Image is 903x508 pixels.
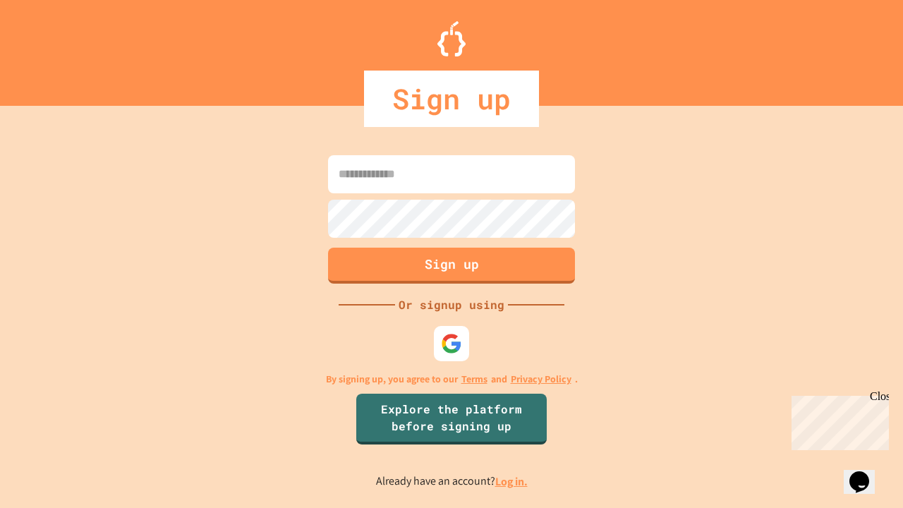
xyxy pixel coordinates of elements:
[437,21,466,56] img: Logo.svg
[328,248,575,284] button: Sign up
[326,372,578,387] p: By signing up, you agree to our and .
[6,6,97,90] div: Chat with us now!Close
[844,452,889,494] iframe: chat widget
[441,333,462,354] img: google-icon.svg
[461,372,487,387] a: Terms
[356,394,547,445] a: Explore the platform before signing up
[495,474,528,489] a: Log in.
[395,296,508,313] div: Or signup using
[786,390,889,450] iframe: chat widget
[511,372,571,387] a: Privacy Policy
[376,473,528,490] p: Already have an account?
[364,71,539,127] div: Sign up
